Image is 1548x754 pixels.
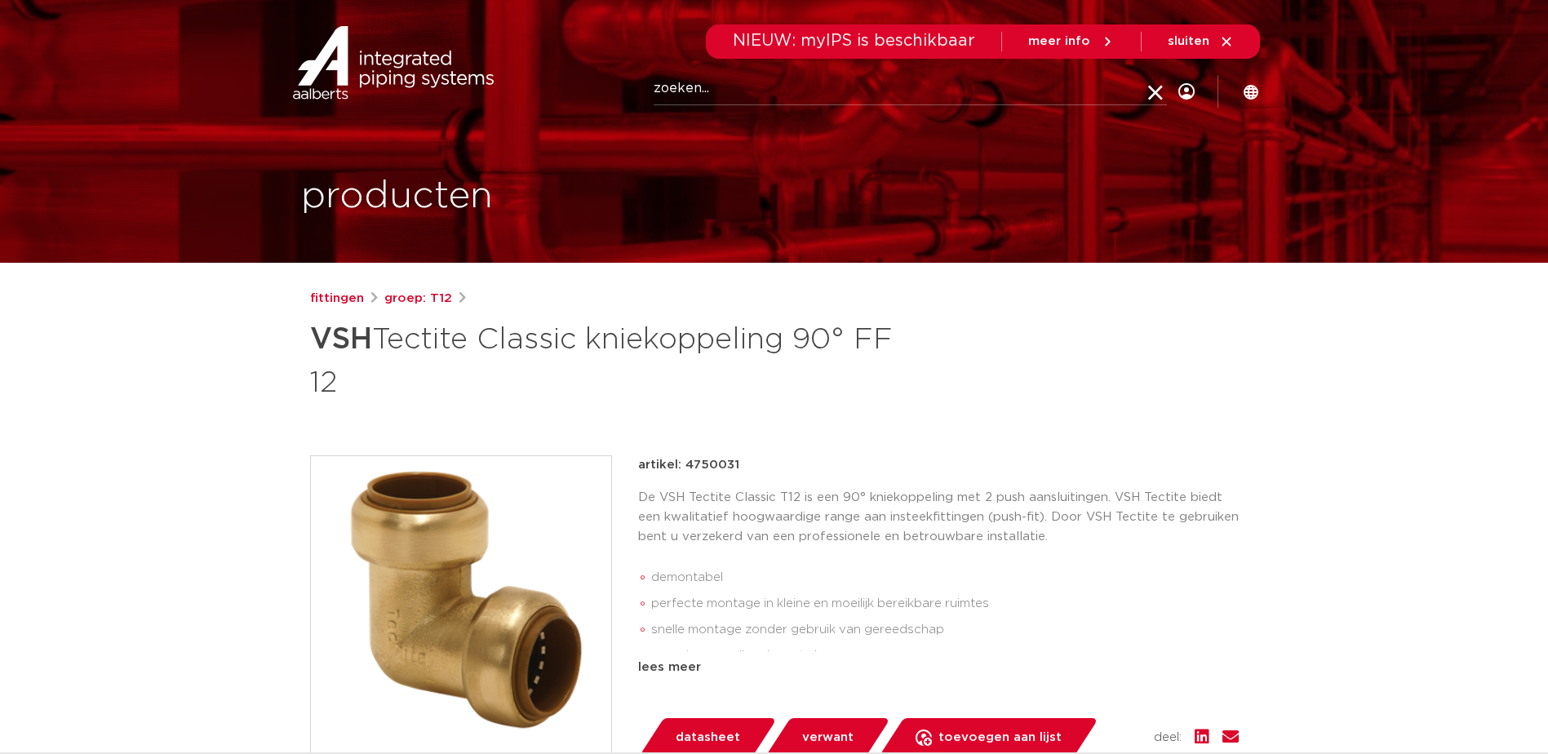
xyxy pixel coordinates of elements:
[651,591,1239,617] li: perfecte montage in kleine en moeilijk bereikbare ruimtes
[651,617,1239,643] li: snelle montage zonder gebruik van gereedschap
[638,455,739,475] p: artikel: 4750031
[1168,34,1234,49] a: sluiten
[301,171,493,223] h1: producten
[1178,59,1195,125] div: my IPS
[1028,35,1090,47] span: meer info
[654,73,1167,105] input: zoeken...
[1168,35,1209,47] span: sluiten
[1154,728,1182,747] span: deel:
[384,289,452,308] a: groep: T12
[733,33,975,49] span: NIEUW: myIPS is beschikbaar
[310,325,372,354] strong: VSH
[651,565,1239,591] li: demontabel
[1028,34,1115,49] a: meer info
[802,725,854,751] span: verwant
[638,488,1239,547] p: De VSH Tectite Classic T12 is een 90° kniekoppeling met 2 push aansluitingen. VSH Tectite biedt e...
[310,289,364,308] a: fittingen
[651,643,1239,669] li: voorzien van alle relevante keuren
[638,658,1239,677] div: lees meer
[310,315,923,403] h1: Tectite Classic kniekoppeling 90° FF 12
[938,725,1062,751] span: toevoegen aan lijst
[676,725,740,751] span: datasheet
